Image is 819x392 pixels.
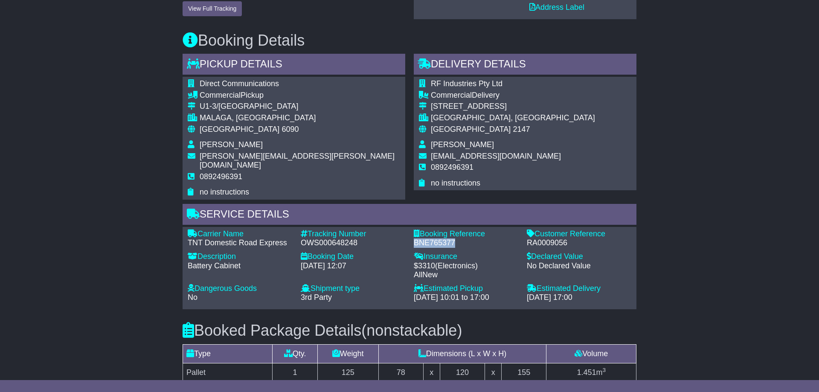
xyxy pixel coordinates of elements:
div: [DATE] 10:01 to 17:00 [414,293,518,302]
div: [GEOGRAPHIC_DATA], [GEOGRAPHIC_DATA] [431,113,595,123]
span: 3310 [418,261,435,270]
div: Dangerous Goods [188,284,292,293]
div: U1-3/[GEOGRAPHIC_DATA] [200,102,400,111]
span: [PERSON_NAME] [431,140,494,149]
div: $ ( ) [414,261,518,280]
span: 2147 [513,125,530,134]
span: Commercial [200,91,241,99]
div: MALAGA, [GEOGRAPHIC_DATA] [200,113,400,123]
div: Delivery [431,91,595,100]
div: [STREET_ADDRESS] [431,102,595,111]
div: Estimated Pickup [414,284,518,293]
td: 1 [273,363,317,382]
span: 0892496391 [431,163,473,171]
span: No [188,293,197,302]
h3: Booking Details [183,32,636,49]
div: Tracking Number [301,229,405,239]
span: 6090 [282,125,299,134]
a: Address Label [529,3,584,12]
span: no instructions [200,188,249,196]
span: 0892496391 [200,172,242,181]
div: RA0009056 [527,238,631,248]
span: [PERSON_NAME] [200,140,263,149]
td: x [485,363,502,382]
span: 1.451 [577,368,596,377]
td: m [546,363,636,382]
div: Insurance [414,252,518,261]
td: 120 [440,363,485,382]
div: OWS000648248 [301,238,405,248]
span: [GEOGRAPHIC_DATA] [200,125,279,134]
td: Dimensions (L x W x H) [378,344,546,363]
div: Declared Value [527,252,631,261]
div: Shipment type [301,284,405,293]
span: [GEOGRAPHIC_DATA] [431,125,511,134]
div: No Declared Value [527,261,631,271]
div: AllNew [414,270,518,280]
div: [DATE] 12:07 [301,261,405,271]
div: Carrier Name [188,229,292,239]
span: Electronics [438,261,475,270]
sup: 3 [602,367,606,373]
span: 3rd Party [301,293,332,302]
div: Customer Reference [527,229,631,239]
div: TNT Domestic Road Express [188,238,292,248]
span: Commercial [431,91,472,99]
div: Service Details [183,204,636,227]
td: Pallet [183,363,273,382]
span: (nonstackable) [361,322,462,339]
td: Weight [317,344,378,363]
span: Direct Communications [200,79,279,88]
td: 155 [502,363,546,382]
div: Estimated Delivery [527,284,631,293]
div: Pickup Details [183,54,405,77]
td: Qty. [273,344,317,363]
span: no instructions [431,179,480,187]
td: Type [183,344,273,363]
td: Volume [546,344,636,363]
h3: Booked Package Details [183,322,636,339]
span: [EMAIL_ADDRESS][DOMAIN_NAME] [431,152,561,160]
div: BNE765377 [414,238,518,248]
div: Delivery Details [414,54,636,77]
td: 125 [317,363,378,382]
button: View Full Tracking [183,1,242,16]
span: [PERSON_NAME][EMAIL_ADDRESS][PERSON_NAME][DOMAIN_NAME] [200,152,395,170]
div: Battery Cabinet [188,261,292,271]
div: [DATE] 17:00 [527,293,631,302]
td: x [423,363,440,382]
div: Description [188,252,292,261]
div: Booking Reference [414,229,518,239]
div: Pickup [200,91,400,100]
td: 78 [378,363,423,382]
span: RF Industries Pty Ltd [431,79,502,88]
div: Booking Date [301,252,405,261]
